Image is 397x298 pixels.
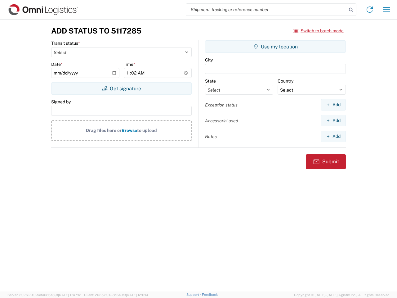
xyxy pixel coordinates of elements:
span: Client: 2025.20.0-8c6e0cf [84,293,148,297]
label: Notes [205,134,217,139]
h3: Add Status to 5117285 [51,26,141,35]
button: Switch to batch mode [293,26,344,36]
button: Add [321,99,346,111]
label: Accessorial used [205,118,238,124]
button: Submit [306,154,346,169]
label: Transit status [51,40,80,46]
label: Time [124,61,135,67]
label: City [205,57,213,63]
span: Server: 2025.20.0-5efa686e39f [7,293,81,297]
button: Add [321,131,346,142]
span: [DATE] 11:47:12 [58,293,81,297]
label: Date [51,61,63,67]
a: Feedback [202,293,218,296]
input: Shipment, tracking or reference number [186,4,347,16]
button: Get signature [51,82,192,95]
label: Country [278,78,293,84]
span: to upload [137,128,157,133]
a: Support [186,293,202,296]
label: Exception status [205,102,238,108]
button: Add [321,115,346,126]
span: Browse [122,128,137,133]
span: [DATE] 12:11:14 [126,293,148,297]
label: Signed by [51,99,71,105]
span: Drag files here or [86,128,122,133]
button: Use my location [205,40,346,53]
span: Copyright © [DATE]-[DATE] Agistix Inc., All Rights Reserved [294,292,390,298]
label: State [205,78,216,84]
